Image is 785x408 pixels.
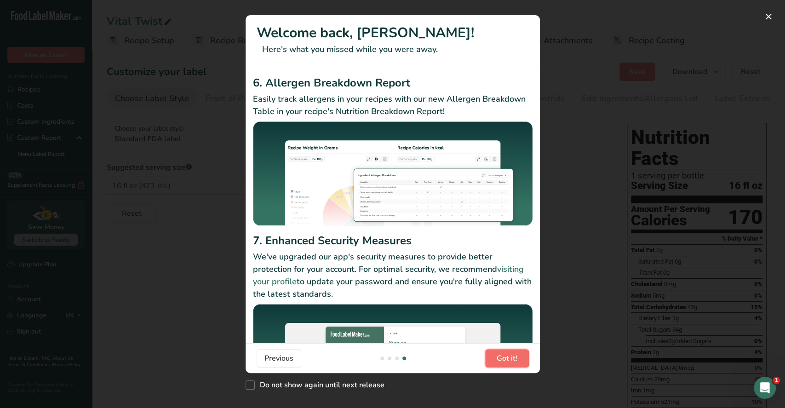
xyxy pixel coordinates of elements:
p: Here's what you missed while you were away. [257,43,529,56]
span: 1 [773,377,780,384]
img: Allergen Breakdown Report [253,121,533,229]
p: We've upgraded our app's security measures to provide better protection for your account. For opt... [253,251,533,300]
iframe: Intercom live chat [754,377,776,399]
a: visiting your profile [253,264,524,287]
button: Previous [257,349,301,368]
span: Do not show again until next release [255,380,384,390]
h2: 7. Enhanced Security Measures [253,232,533,249]
h2: 6. Allergen Breakdown Report [253,75,533,91]
p: Easily track allergens in your recipes with our new Allergen Breakdown Table in your recipe's Nut... [253,93,533,118]
span: Previous [264,353,293,364]
button: Got it! [485,349,529,368]
h1: Welcome back, [PERSON_NAME]! [257,23,529,43]
span: Got it! [497,353,517,364]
